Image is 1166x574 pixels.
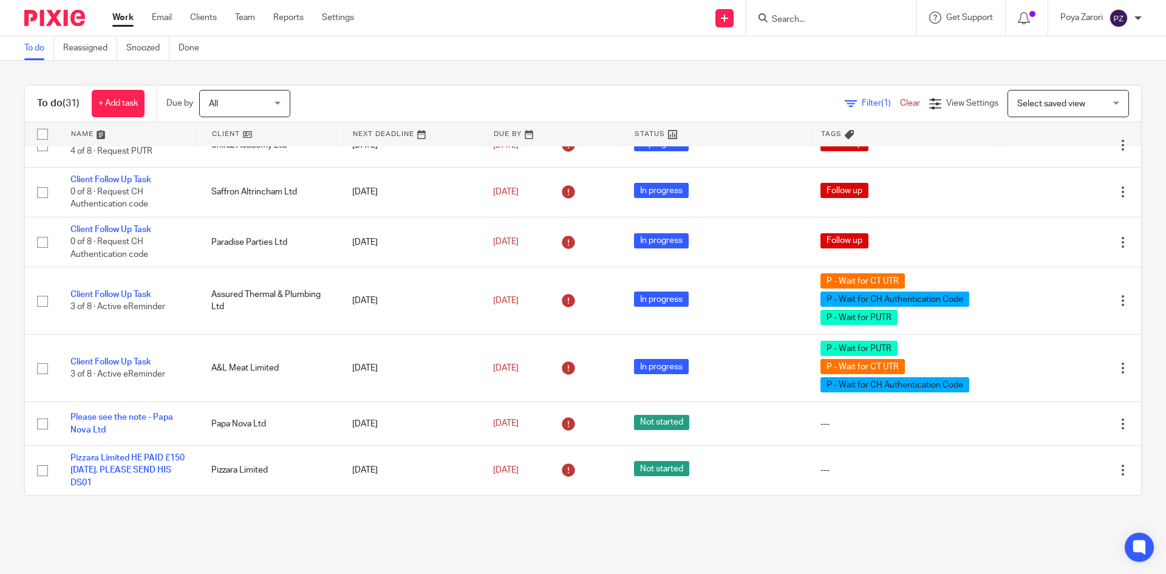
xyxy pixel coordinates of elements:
span: Tags [821,131,842,137]
a: Reassigned [63,36,117,60]
div: --- [820,464,988,476]
span: Not started [634,461,689,476]
span: 0 of 8 · Request CH Authentication code [70,238,148,259]
a: Clients [190,12,217,24]
span: Select saved view [1017,100,1085,108]
td: [DATE] [340,402,481,445]
td: Saffron Altrincham Ltd [199,167,340,217]
a: Client Follow Up Task [70,225,151,234]
input: Search [771,15,880,26]
span: [DATE] [493,466,519,474]
span: 3 of 8 · Active eReminder [70,303,165,312]
span: P - Wait for CT UTR [820,273,905,289]
span: (1) [881,99,891,108]
span: In progress [634,359,689,374]
td: [DATE] [340,335,481,402]
span: Filter [862,99,900,108]
td: Papa Nova Ltd [199,402,340,445]
span: P - Wait for CH Authentication Code [820,377,969,392]
a: Reports [273,12,304,24]
td: [DATE] [340,445,481,494]
h1: To do [37,97,80,110]
span: Not started [634,415,689,430]
p: Poya Zarori [1060,12,1103,24]
span: 0 of 8 · Request CH Authentication code [70,188,148,209]
a: Clear [900,99,920,108]
a: Snoozed [126,36,169,60]
span: 3 of 8 · Active eReminder [70,371,165,379]
span: [DATE] [493,238,519,247]
div: --- [820,418,988,430]
td: [DATE] [340,167,481,217]
span: [DATE] [493,188,519,196]
td: A&L Meat Limited [199,335,340,402]
span: Follow up [820,233,868,248]
span: Get Support [946,13,993,22]
a: Client Follow Up Task [70,290,151,299]
span: [DATE] [493,419,519,428]
span: P - Wait for CT UTR [820,359,905,374]
span: P - Wait for PUTR [820,310,898,325]
img: Pixie [24,10,85,26]
span: [DATE] [493,364,519,372]
span: In progress [634,183,689,198]
span: (31) [63,98,80,108]
a: To do [24,36,54,60]
a: Pizzara Limited HE PAID £150 [DATE]. PLEASE SEND HIS DS01 [70,454,185,487]
a: Work [112,12,134,24]
td: [DATE] [340,217,481,267]
td: Assured Thermal & Plumbing Ltd [199,267,340,335]
a: Team [235,12,255,24]
td: Pizzara Limited [199,445,340,494]
span: In progress [634,292,689,307]
span: 4 of 8 · Request PUTR [70,147,152,155]
td: [DATE] [340,267,481,335]
p: Due by [166,97,193,109]
span: P - Wait for PUTR [820,341,898,356]
img: svg%3E [1109,9,1128,28]
span: In progress [634,233,689,248]
span: [DATE] [493,296,519,305]
a: Please see the note - Papa Nova Ltd [70,413,173,434]
a: Email [152,12,172,24]
span: All [209,100,218,108]
a: Client Follow Up Task [70,176,151,184]
span: View Settings [946,99,998,108]
span: P - Wait for CH Authentication Code [820,292,969,307]
td: Paradise Parties Ltd [199,217,340,267]
a: Settings [322,12,354,24]
a: + Add task [92,90,145,117]
a: Client Follow Up Task [70,358,151,366]
span: Follow up [820,183,868,198]
a: Done [179,36,208,60]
